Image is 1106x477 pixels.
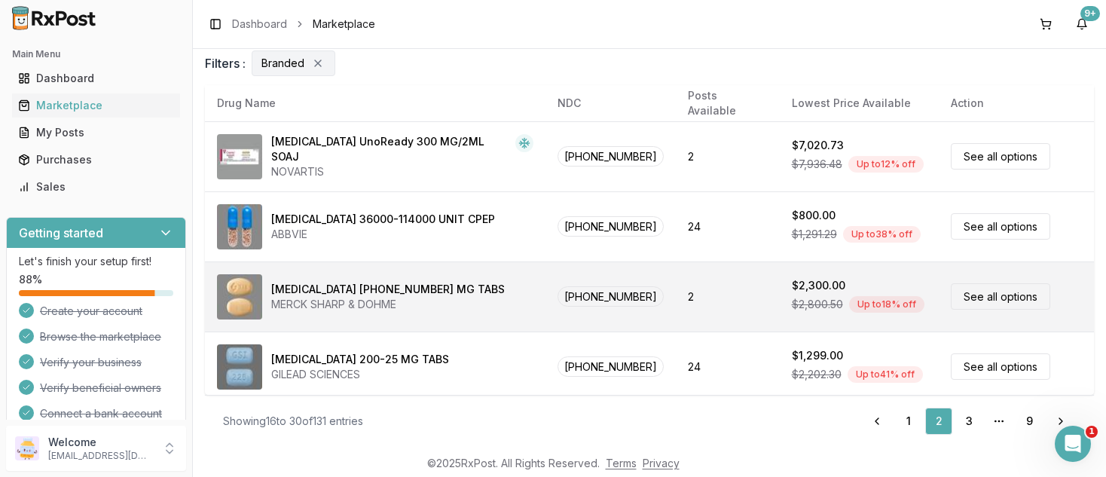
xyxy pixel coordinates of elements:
[271,134,509,164] div: [MEDICAL_DATA] UnoReady 300 MG/2ML SOAJ
[792,138,844,153] div: $7,020.73
[862,408,892,435] a: Go to previous page
[12,92,180,119] a: Marketplace
[261,56,304,71] span: Branded
[19,272,42,287] span: 88 %
[6,6,102,30] img: RxPost Logo
[1070,12,1094,36] button: 9+
[951,213,1050,240] a: See all options
[217,134,262,179] img: Cosentyx UnoReady 300 MG/2ML SOAJ
[848,366,923,383] div: Up to 41 % off
[792,208,836,223] div: $800.00
[18,179,174,194] div: Sales
[558,286,664,307] span: [PHONE_NUMBER]
[232,17,287,32] a: Dashboard
[1046,408,1076,435] a: Go to next page
[271,367,449,382] div: GILEAD SCIENCES
[6,121,186,145] button: My Posts
[558,216,664,237] span: [PHONE_NUMBER]
[40,381,161,396] span: Verify beneficial owners
[18,125,174,140] div: My Posts
[792,348,843,363] div: $1,299.00
[6,175,186,199] button: Sales
[558,146,664,167] span: [PHONE_NUMBER]
[606,457,637,469] a: Terms
[205,54,246,72] span: Filters :
[205,85,545,121] th: Drug Name
[1016,408,1043,435] a: 9
[676,85,779,121] th: Posts Available
[217,274,262,320] img: Delstrigo 100-300-300 MG TABS
[676,261,779,332] td: 2
[217,204,262,249] img: Creon 36000-114000 UNIT CPEP
[271,212,495,227] div: [MEDICAL_DATA] 36000-114000 UNIT CPEP
[545,85,676,121] th: NDC
[40,304,142,319] span: Create your account
[12,119,180,146] a: My Posts
[6,66,186,90] button: Dashboard
[271,227,495,242] div: ABBVIE
[223,414,363,429] div: Showing 16 to 30 of 131 entries
[1086,426,1098,438] span: 1
[843,226,921,243] div: Up to 38 % off
[951,283,1050,310] a: See all options
[951,143,1050,170] a: See all options
[676,332,779,402] td: 24
[792,227,837,242] span: $1,291.29
[12,48,180,60] h2: Main Menu
[895,408,922,435] a: 1
[19,254,173,269] p: Let's finish your setup first!
[217,344,262,390] img: Descovy 200-25 MG TABS
[848,156,924,173] div: Up to 12 % off
[271,164,533,179] div: NOVARTIS
[676,191,779,261] td: 24
[1080,6,1100,21] div: 9+
[12,65,180,92] a: Dashboard
[792,367,842,382] span: $2,202.30
[676,121,779,191] td: 2
[849,296,924,313] div: Up to 18 % off
[40,406,162,421] span: Connect a bank account
[792,157,842,172] span: $7,936.48
[780,85,939,121] th: Lowest Price Available
[271,352,449,367] div: [MEDICAL_DATA] 200-25 MG TABS
[6,148,186,172] button: Purchases
[939,85,1094,121] th: Action
[558,356,664,377] span: [PHONE_NUMBER]
[925,408,952,435] a: 2
[18,71,174,86] div: Dashboard
[48,450,153,462] p: [EMAIL_ADDRESS][DOMAIN_NAME]
[313,17,375,32] span: Marketplace
[40,329,161,344] span: Browse the marketplace
[19,224,103,242] h3: Getting started
[951,353,1050,380] a: See all options
[48,435,153,450] p: Welcome
[1055,426,1091,462] iframe: Intercom live chat
[271,282,505,297] div: [MEDICAL_DATA] [PHONE_NUMBER] MG TABS
[643,457,680,469] a: Privacy
[310,56,325,71] button: Remove Branded filter
[862,408,1076,435] nav: pagination
[792,297,843,312] span: $2,800.50
[12,173,180,200] a: Sales
[232,17,375,32] nav: breadcrumb
[955,408,982,435] a: 3
[12,146,180,173] a: Purchases
[792,278,845,293] div: $2,300.00
[18,98,174,113] div: Marketplace
[6,93,186,118] button: Marketplace
[40,355,142,370] span: Verify your business
[18,152,174,167] div: Purchases
[271,297,505,312] div: MERCK SHARP & DOHME
[15,436,39,460] img: User avatar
